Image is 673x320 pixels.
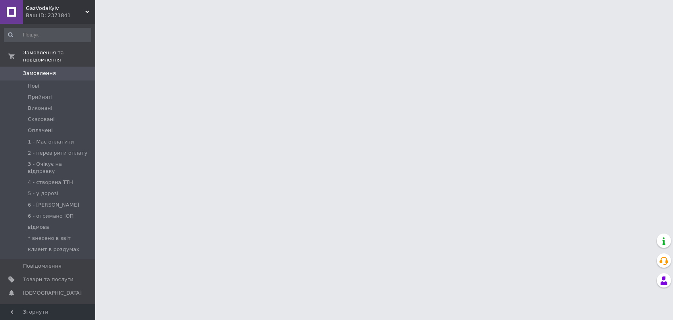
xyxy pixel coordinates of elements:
input: Пошук [4,28,91,42]
span: Замовлення [23,70,56,77]
span: Виконані [28,105,52,112]
span: Нові [28,82,39,90]
span: 1 - Має оплатити [28,138,74,146]
span: [DEMOGRAPHIC_DATA] [23,289,82,297]
span: Показники роботи компанії [23,303,73,317]
span: Повідомлення [23,263,62,270]
span: клиент в роздумах [28,246,79,253]
span: 5 - у дорозі [28,190,58,197]
span: 4 - створена ТТН [28,179,73,186]
span: Скасовані [28,116,55,123]
span: відмова [28,224,49,231]
div: Ваш ID: 2371841 [26,12,95,19]
span: 6 - [PERSON_NAME] [28,201,79,209]
span: GazVodaKyiv [26,5,85,12]
span: Замовлення та повідомлення [23,49,95,63]
span: Товари та послуги [23,276,73,283]
span: Оплачені [28,127,53,134]
span: Прийняті [28,94,52,101]
span: 3 - Очікує на відправку [28,161,90,175]
span: 6 - отримано ЮП [28,213,74,220]
span: 2 - перевірити оплату [28,149,87,157]
span: * внесено в звіт [28,235,71,242]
